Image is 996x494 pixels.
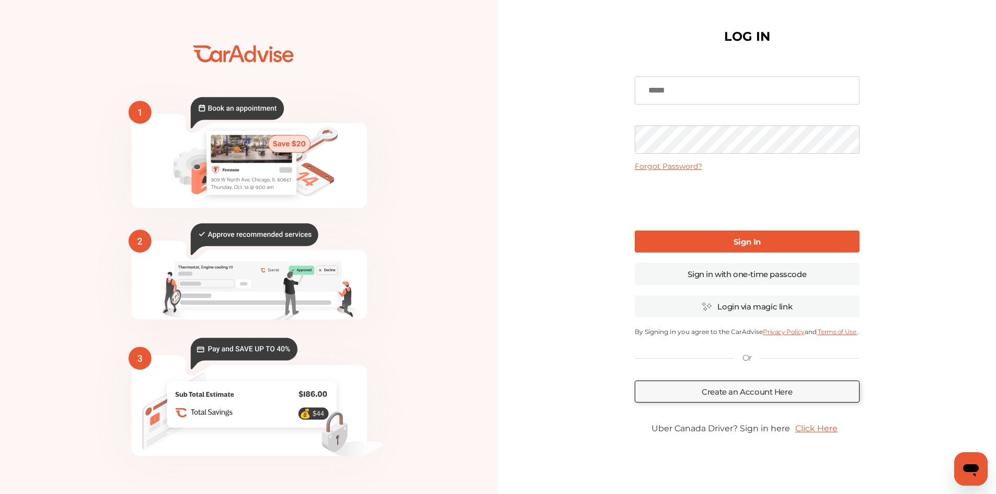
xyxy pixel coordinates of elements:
[635,162,702,171] a: Forgot Password?
[300,408,311,419] text: 💰
[635,328,860,336] p: By Signing In you agree to the CarAdvise and .
[651,423,790,433] span: Uber Canada Driver? Sign in here
[702,302,712,312] img: magic_icon.32c66aac.svg
[954,452,988,486] iframe: Button to launch messaging window
[790,418,843,439] a: Click Here
[635,381,860,403] a: Create an Account Here
[635,263,860,285] a: Sign in with one-time passcode
[635,231,860,252] a: Sign In
[742,352,752,364] p: Or
[734,237,761,247] b: Sign In
[817,328,857,336] a: Terms of Use
[724,31,770,42] h1: LOG IN
[763,328,804,336] a: Privacy Policy
[635,295,860,317] a: Login via magic link
[668,179,827,220] iframe: reCAPTCHA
